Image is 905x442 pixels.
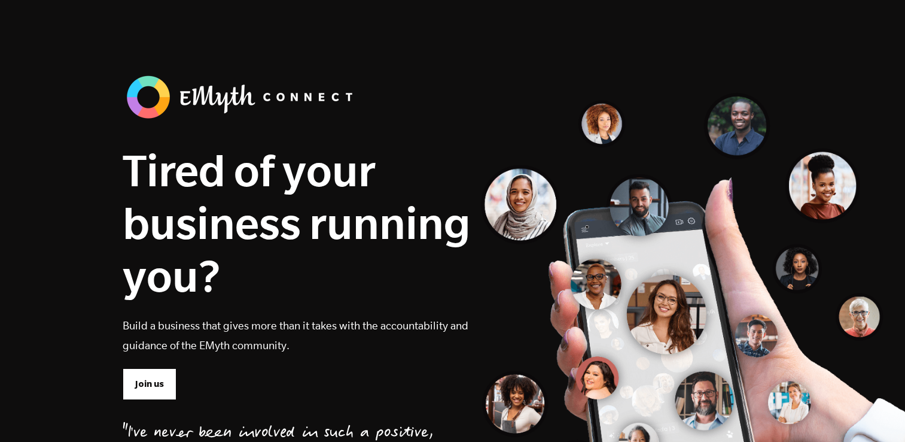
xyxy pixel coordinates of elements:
img: banner_logo [123,72,362,122]
a: Join us [123,368,176,399]
p: Build a business that gives more than it takes with the accountability and guidance of the EMyth ... [123,316,471,355]
iframe: Chat Widget [845,385,905,442]
h1: Tired of your business running you? [123,144,471,302]
span: Join us [135,377,164,390]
